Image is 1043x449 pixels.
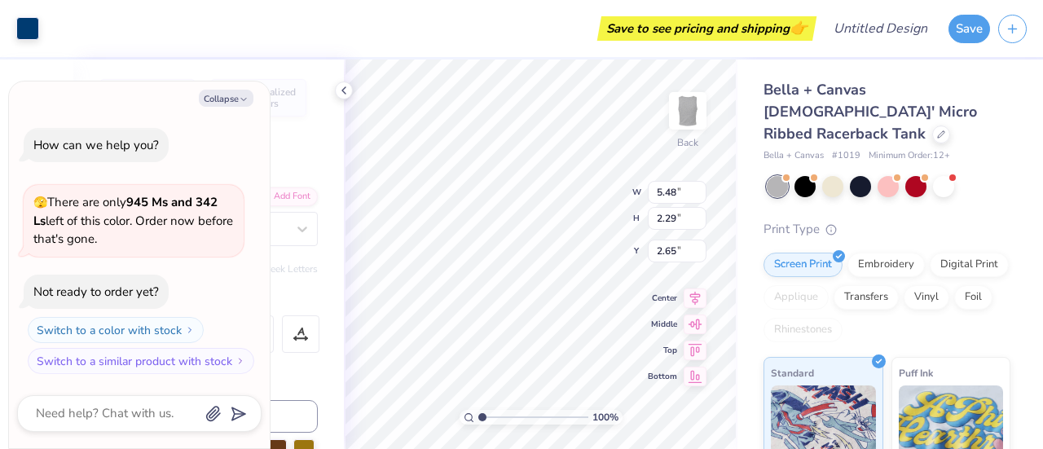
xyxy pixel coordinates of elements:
[33,194,218,229] strong: 945 Ms and 342 Ls
[677,135,698,150] div: Back
[764,253,843,277] div: Screen Print
[764,149,824,163] span: Bella + Canvas
[954,285,992,310] div: Foil
[930,253,1009,277] div: Digital Print
[904,285,949,310] div: Vinyl
[648,293,677,304] span: Center
[592,410,618,425] span: 100 %
[771,364,814,381] span: Standard
[764,318,843,342] div: Rhinestones
[33,194,233,247] span: There are only left of this color. Order now before that's gone.
[790,18,808,37] span: 👉
[821,12,940,45] input: Untitled Design
[899,364,933,381] span: Puff Ink
[832,149,860,163] span: # 1019
[648,319,677,330] span: Middle
[601,16,812,41] div: Save to see pricing and shipping
[33,195,47,210] span: 🫣
[847,253,925,277] div: Embroidery
[33,137,159,153] div: How can we help you?
[33,284,159,300] div: Not ready to order yet?
[948,15,990,43] button: Save
[235,356,245,366] img: Switch to a similar product with stock
[185,325,195,335] img: Switch to a color with stock
[869,149,950,163] span: Minimum Order: 12 +
[764,285,829,310] div: Applique
[253,187,318,206] div: Add Font
[28,317,204,343] button: Switch to a color with stock
[648,371,677,382] span: Bottom
[199,90,253,107] button: Collapse
[671,95,704,127] img: Back
[834,285,899,310] div: Transfers
[764,80,977,143] span: Bella + Canvas [DEMOGRAPHIC_DATA]' Micro Ribbed Racerback Tank
[648,345,677,356] span: Top
[28,348,254,374] button: Switch to a similar product with stock
[764,220,1010,239] div: Print Type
